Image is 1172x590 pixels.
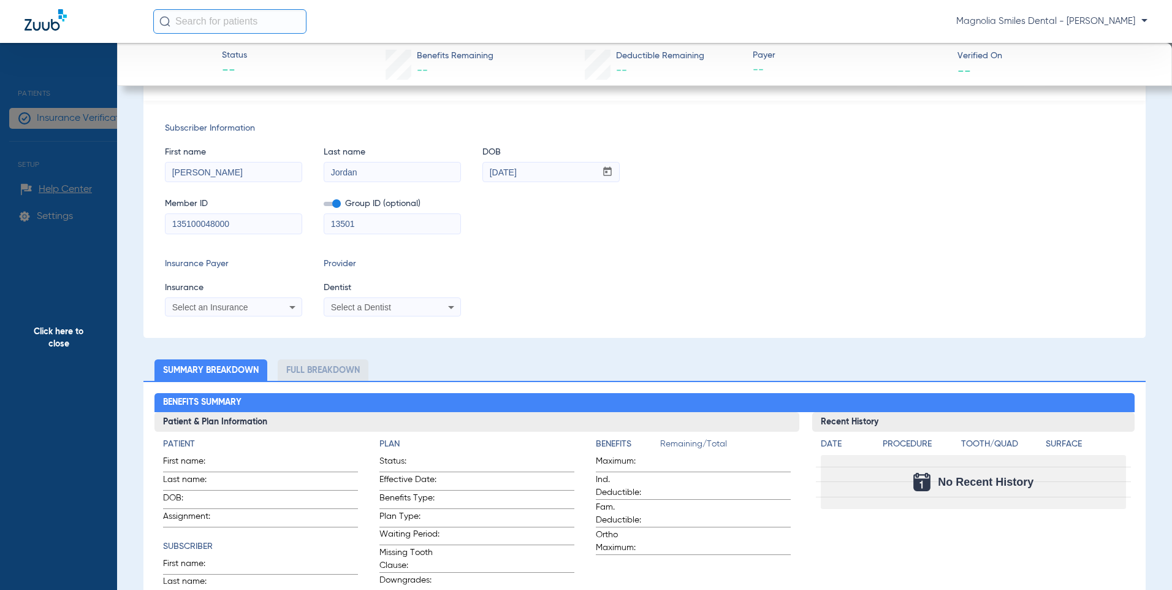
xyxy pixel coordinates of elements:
h4: Date [821,438,872,451]
img: Zuub Logo [25,9,67,31]
iframe: Chat Widget [897,97,1172,590]
span: Select an Insurance [172,302,248,312]
h4: Plan [379,438,574,451]
h4: Subscriber [163,540,358,553]
span: First name: [163,455,223,472]
span: Deductible Remaining [616,50,704,63]
img: Search Icon [159,16,170,27]
span: -- [417,65,428,76]
span: First name [165,146,302,159]
h4: Procedure [883,438,957,451]
span: -- [616,65,627,76]
span: Last name: [163,473,223,490]
li: Summary Breakdown [154,359,267,381]
span: -- [222,63,247,80]
span: Status: [379,455,439,472]
span: Status [222,49,247,62]
span: Effective Date: [379,473,439,490]
span: Benefits Remaining [417,50,493,63]
span: Maximum: [596,455,656,472]
span: Ortho Maximum: [596,529,656,554]
h4: Benefits [596,438,660,451]
span: Last name [324,146,461,159]
span: Group ID (optional) [324,197,461,210]
span: -- [957,64,971,77]
span: Magnolia Smiles Dental - [PERSON_NAME] [956,15,1147,28]
app-breakdown-title: Benefits [596,438,660,455]
h2: Benefits Summary [154,393,1135,413]
h4: Patient [163,438,358,451]
span: Verified On [957,50,1152,63]
span: Member ID [165,197,302,210]
span: Benefits Type: [379,492,439,508]
span: Dentist [324,282,461,294]
h3: Patient & Plan Information [154,412,800,432]
app-breakdown-title: Procedure [883,438,957,455]
span: Provider [324,258,461,270]
li: Full Breakdown [278,359,368,381]
span: Insurance Payer [165,258,302,270]
span: DOB: [163,492,223,508]
span: Select a Dentist [331,302,391,312]
span: Payer [753,49,947,62]
span: Insurance [165,282,302,294]
span: Remaining/Total [660,438,791,455]
span: Assignment: [163,510,223,527]
button: Open calendar [596,163,620,182]
span: Fam. Deductible: [596,501,656,527]
span: First name: [163,557,223,574]
h3: Recent History [812,412,1135,432]
app-breakdown-title: Date [821,438,872,455]
span: Missing Tooth Clause: [379,546,439,572]
mat-label: mm / dd / yyyy [493,152,533,158]
span: Waiting Period: [379,528,439,545]
span: Ind. Deductible: [596,473,656,499]
input: Search for patients [153,9,306,34]
span: DOB [482,146,620,159]
span: Plan Type: [379,510,439,527]
span: Subscriber Information [165,122,1124,135]
span: -- [753,63,947,78]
